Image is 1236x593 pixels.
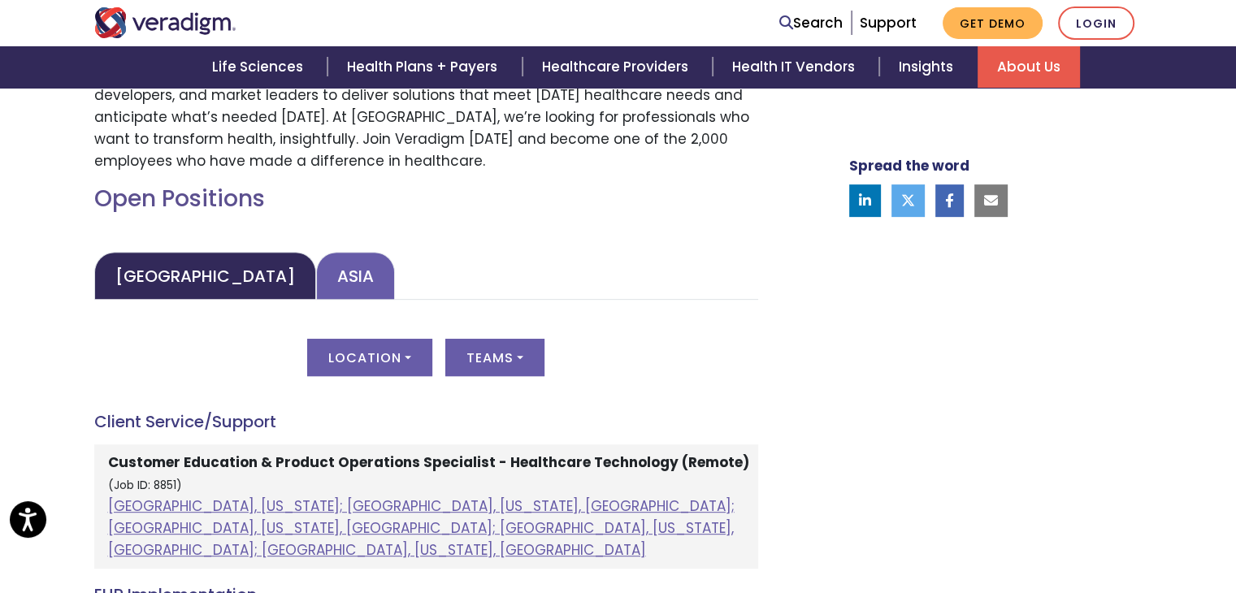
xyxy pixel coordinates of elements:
[943,7,1043,39] a: Get Demo
[779,12,843,34] a: Search
[316,252,395,300] a: Asia
[860,13,917,32] a: Support
[94,62,758,172] p: Join a passionate team of dedicated associates who work side-by-side with caregivers, developers,...
[193,46,327,88] a: Life Sciences
[108,452,749,472] strong: Customer Education & Product Operations Specialist - Healthcare Technology (Remote)
[94,252,316,300] a: [GEOGRAPHIC_DATA]
[879,46,978,88] a: Insights
[713,46,879,88] a: Health IT Vendors
[108,496,735,560] a: [GEOGRAPHIC_DATA], [US_STATE]; [GEOGRAPHIC_DATA], [US_STATE], [GEOGRAPHIC_DATA]; [GEOGRAPHIC_DATA...
[307,339,432,376] button: Location
[327,46,522,88] a: Health Plans + Payers
[849,156,969,175] strong: Spread the word
[94,412,758,431] h4: Client Service/Support
[978,46,1080,88] a: About Us
[1058,6,1134,40] a: Login
[94,7,236,38] img: Veradigm logo
[445,339,544,376] button: Teams
[108,478,182,493] small: (Job ID: 8851)
[523,46,713,88] a: Healthcare Providers
[94,185,758,213] h2: Open Positions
